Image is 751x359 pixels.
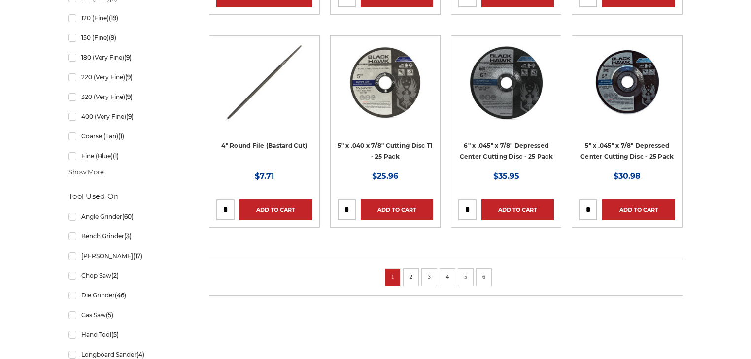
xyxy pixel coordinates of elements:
[68,147,183,164] a: Fine (Blue)(1)
[111,331,119,338] span: (5)
[361,199,433,220] a: Add to Cart
[338,43,433,138] a: Close-up of Black Hawk 5-inch thin cut-off disc for precision metalwork
[481,199,554,220] a: Add to Cart
[68,9,183,27] a: 120 (Fine)(19)
[372,171,398,181] span: $25.96
[68,208,183,225] a: Angle Grinder(60)
[124,232,132,240] span: (3)
[118,132,124,140] span: (1)
[68,128,183,145] a: Coarse (Tan)(1)
[68,247,183,264] a: [PERSON_NAME](17)
[424,271,434,282] a: 3
[346,43,425,122] img: Close-up of Black Hawk 5-inch thin cut-off disc for precision metalwork
[443,271,452,282] a: 4
[68,88,183,105] a: 320 (Very Fine)(9)
[126,113,134,120] span: (9)
[255,171,274,181] span: $7.71
[133,252,142,260] span: (17)
[460,142,553,161] a: 6" x .045" x 7/8" Depressed Center Cutting Disc - 25 Pack
[125,93,133,100] span: (9)
[588,43,667,122] img: 5" x 3/64" x 7/8" Depressed Center Type 27 Cut Off Wheel
[602,199,675,220] a: Add to Cart
[68,167,104,177] span: Show More
[125,73,133,81] span: (9)
[467,43,546,122] img: 6" x .045" x 7/8" Depressed Center Type 27 Cut Off Wheel
[614,171,641,181] span: $30.98
[68,228,183,245] a: Bench Grinder(3)
[461,271,471,282] a: 5
[124,54,132,61] span: (9)
[68,167,104,176] a: Show More
[216,43,312,138] a: 4 Inch Round File Bastard Cut, Double Cut
[388,271,398,282] a: 1
[68,326,183,343] a: Hand Tool(5)
[68,108,183,125] a: 400 (Very Fine)(9)
[221,142,307,149] a: 4" Round File (Bastard Cut)
[493,171,519,181] span: $35.95
[406,271,416,282] a: 2
[68,29,183,46] a: 150 (Fine)(9)
[111,272,119,279] span: (2)
[109,14,118,22] span: (19)
[106,311,113,319] span: (5)
[113,152,119,160] span: (1)
[68,191,183,202] h5: Tool Used On
[338,142,433,161] a: 5" x .040 x 7/8" Cutting Disc T1 - 25 Pack
[580,142,674,161] a: 5" x .045" x 7/8" Depressed Center Cutting Disc - 25 Pack
[68,68,183,86] a: 220 (Very Fine)(9)
[122,213,134,220] span: (60)
[68,267,183,284] a: Chop Saw(2)
[109,34,116,41] span: (9)
[479,271,489,282] a: 6
[224,43,304,122] img: 4 Inch Round File Bastard Cut, Double Cut
[579,43,675,138] a: 5" x 3/64" x 7/8" Depressed Center Type 27 Cut Off Wheel
[137,351,144,358] span: (4)
[239,199,312,220] a: Add to Cart
[458,43,554,138] a: 6" x .045" x 7/8" Depressed Center Type 27 Cut Off Wheel
[68,49,183,66] a: 180 (Very Fine)(9)
[68,287,183,304] a: Die Grinder(46)
[115,292,126,299] span: (46)
[68,306,183,324] a: Gas Saw(5)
